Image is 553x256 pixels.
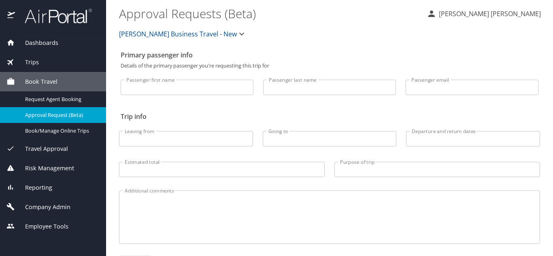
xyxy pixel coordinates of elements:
button: [PERSON_NAME] Business Travel - New [116,26,250,42]
span: [PERSON_NAME] Business Travel - New [119,28,237,40]
p: Details of the primary passenger you're requesting this trip for [121,63,538,68]
p: [PERSON_NAME] [PERSON_NAME] [436,9,541,19]
span: Approval Request (Beta) [25,111,96,119]
span: Risk Management [15,164,74,173]
span: Book/Manage Online Trips [25,127,96,135]
h2: Primary passenger info [121,49,538,61]
span: Company Admin [15,203,70,212]
span: Dashboards [15,38,58,47]
span: Reporting [15,183,52,192]
span: Trips [15,58,39,67]
span: Travel Approval [15,144,68,153]
h2: Trip info [121,110,538,123]
span: Employee Tools [15,222,68,231]
span: Request Agent Booking [25,95,96,103]
span: Book Travel [15,77,57,86]
img: icon-airportal.png [7,8,16,24]
img: airportal-logo.png [16,8,92,24]
h1: Approval Requests (Beta) [119,1,420,26]
button: [PERSON_NAME] [PERSON_NAME] [423,6,544,21]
